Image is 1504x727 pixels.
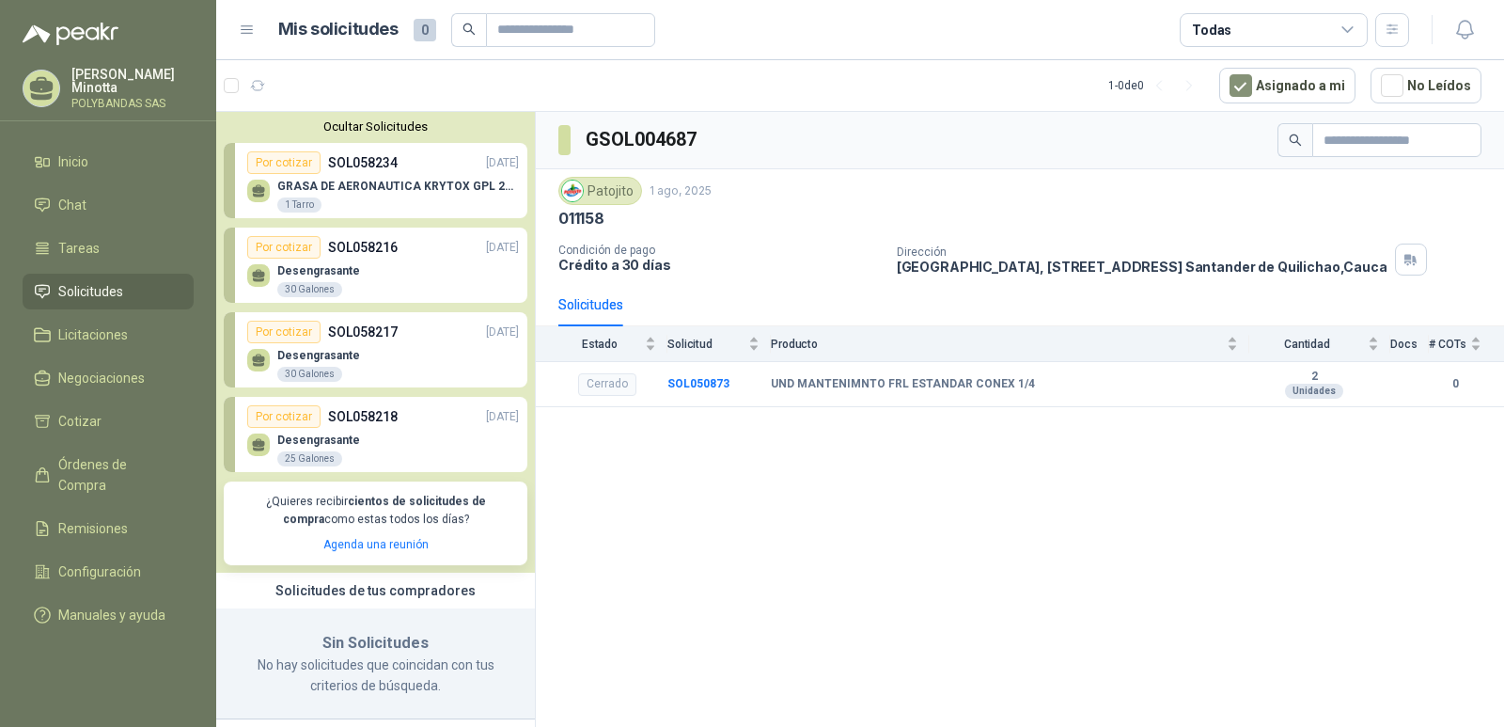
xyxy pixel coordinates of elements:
[71,68,194,94] p: [PERSON_NAME] Minotta
[58,411,102,432] span: Cotizar
[58,454,176,496] span: Órdenes de Compra
[667,338,744,351] span: Solicitud
[486,154,519,172] p: [DATE]
[58,561,141,582] span: Configuración
[247,151,321,174] div: Por cotizar
[277,367,342,382] div: 30 Galones
[558,294,623,315] div: Solicitudes
[558,244,882,257] p: Condición de pago
[58,151,88,172] span: Inicio
[235,493,516,529] p: ¿Quieres recibir como estas todos los días?
[224,228,527,303] a: Por cotizarSOL058216[DATE] Desengrasante30 Galones
[23,187,194,223] a: Chat
[1390,326,1429,361] th: Docs
[23,554,194,590] a: Configuración
[558,177,642,205] div: Patojito
[23,447,194,503] a: Órdenes de Compra
[328,237,398,258] p: SOL058216
[23,403,194,439] a: Cotizar
[1249,338,1364,351] span: Cantidad
[23,597,194,633] a: Manuales y ayuda
[650,182,712,200] p: 1 ago, 2025
[277,264,360,277] p: Desengrasante
[58,238,100,259] span: Tareas
[486,408,519,426] p: [DATE]
[771,326,1249,361] th: Producto
[23,144,194,180] a: Inicio
[1249,326,1390,361] th: Cantidad
[58,368,145,388] span: Negociaciones
[1249,370,1379,385] b: 2
[23,317,194,353] a: Licitaciones
[1289,134,1302,147] span: search
[323,538,429,551] a: Agenda una reunión
[1285,384,1343,399] div: Unidades
[897,259,1387,275] p: [GEOGRAPHIC_DATA], [STREET_ADDRESS] Santander de Quilichao , Cauca
[1429,338,1466,351] span: # COTs
[1192,20,1231,40] div: Todas
[224,143,527,218] a: Por cotizarSOL058234[DATE] GRASA DE AERONAUTICA KRYTOX GPL 207 (SE ADJUNTA IMAGEN DE REFERENCIA)1...
[71,98,194,109] p: POLYBANDAS SAS
[771,377,1035,392] b: UND MANTENIMNTO FRL ESTANDAR CONEX 1/4
[224,312,527,387] a: Por cotizarSOL058217[DATE] Desengrasante30 Galones
[23,511,194,546] a: Remisiones
[23,230,194,266] a: Tareas
[328,406,398,427] p: SOL058218
[667,326,771,361] th: Solicitud
[414,19,436,41] span: 0
[277,282,342,297] div: 30 Galones
[283,495,486,526] b: cientos de solicitudes de compra
[486,239,519,257] p: [DATE]
[277,434,360,447] p: Desengrasante
[216,112,535,573] div: Ocultar SolicitudesPor cotizarSOL058234[DATE] GRASA DE AERONAUTICA KRYTOX GPL 207 (SE ADJUNTA IMA...
[247,321,321,343] div: Por cotizar
[897,245,1387,259] p: Dirección
[586,125,699,154] h3: GSOL004687
[328,322,398,342] p: SOL058217
[239,631,512,656] h3: Sin Solicitudes
[1429,326,1504,361] th: # COTs
[277,180,519,193] p: GRASA DE AERONAUTICA KRYTOX GPL 207 (SE ADJUNTA IMAGEN DE REFERENCIA)
[558,338,641,351] span: Estado
[58,281,123,302] span: Solicitudes
[23,23,118,45] img: Logo peakr
[277,349,360,362] p: Desengrasante
[558,209,604,229] p: 011158
[224,397,527,472] a: Por cotizarSOL058218[DATE] Desengrasante25 Galones
[58,195,86,215] span: Chat
[667,377,729,390] a: SOL050873
[23,274,194,309] a: Solicitudes
[58,605,165,625] span: Manuales y ayuda
[771,338,1223,351] span: Producto
[536,326,667,361] th: Estado
[278,16,399,43] h1: Mis solicitudes
[558,257,882,273] p: Crédito a 30 días
[562,181,583,201] img: Company Logo
[486,324,519,341] p: [DATE]
[224,119,527,134] button: Ocultar Solicitudes
[247,405,321,428] div: Por cotizar
[247,236,321,259] div: Por cotizar
[462,23,476,36] span: search
[1108,71,1204,101] div: 1 - 0 de 0
[239,655,512,696] p: No hay solicitudes que coincidan con tus criterios de búsqueda.
[58,518,128,539] span: Remisiones
[216,573,535,608] div: Solicitudes de tus compradores
[328,152,398,173] p: SOL058234
[1371,68,1481,103] button: No Leídos
[1429,375,1481,393] b: 0
[58,324,128,345] span: Licitaciones
[23,360,194,396] a: Negociaciones
[1219,68,1355,103] button: Asignado a mi
[578,373,636,396] div: Cerrado
[277,451,342,466] div: 25 Galones
[277,198,321,213] div: 1 Tarro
